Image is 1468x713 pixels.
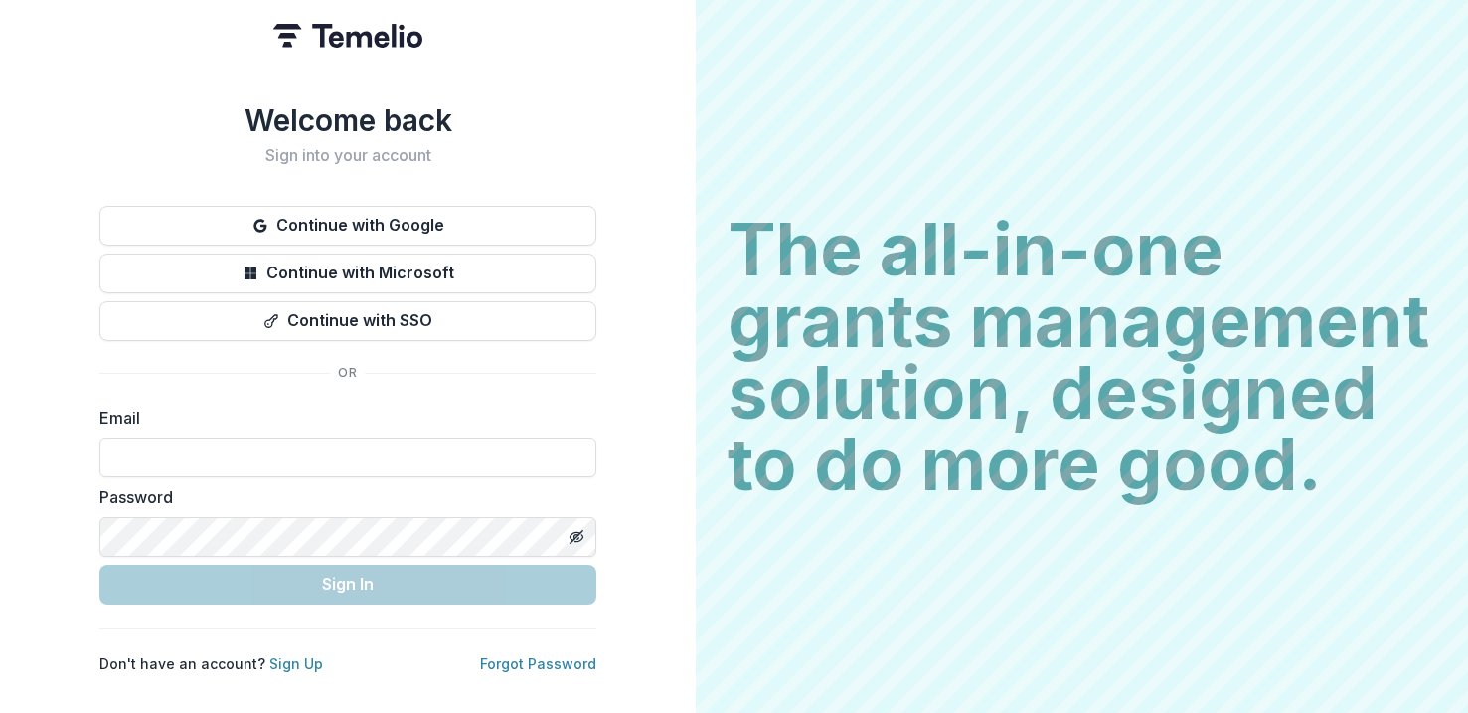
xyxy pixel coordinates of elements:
[99,565,596,605] button: Sign In
[99,406,584,430] label: Email
[99,301,596,341] button: Continue with SSO
[480,655,596,672] a: Forgot Password
[99,206,596,246] button: Continue with Google
[99,254,596,293] button: Continue with Microsoft
[273,24,422,48] img: Temelio
[561,521,592,553] button: Toggle password visibility
[269,655,323,672] a: Sign Up
[99,653,323,674] p: Don't have an account?
[99,485,584,509] label: Password
[99,102,596,138] h1: Welcome back
[99,146,596,165] h2: Sign into your account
